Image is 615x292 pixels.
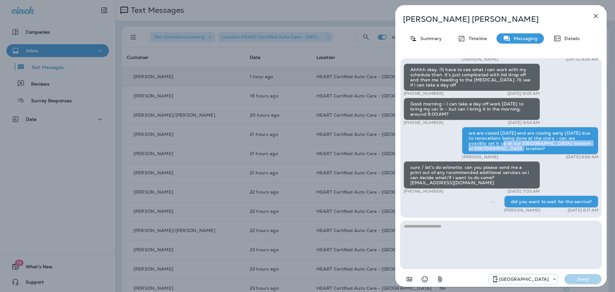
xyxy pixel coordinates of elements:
p: [DATE] 8:17 AM [568,208,598,213]
div: did you want to wait for the service? [504,196,598,208]
p: [DATE] 6:58 AM [566,154,598,160]
p: [DATE] 7:00 AM [507,189,540,194]
p: [PERSON_NAME] [PERSON_NAME] [403,15,578,24]
p: [PHONE_NUMBER] [404,120,444,125]
p: [DATE] 9:03 AM [507,91,540,96]
div: Ahhhh okay. i'll have to see what i can work with my schedule then. it's just complicated with ki... [404,63,540,91]
p: [GEOGRAPHIC_DATA] [499,277,549,282]
p: Summary [417,36,442,41]
button: Add in a premade template [403,273,416,286]
p: [PERSON_NAME] [504,208,541,213]
button: Select an emoji [418,273,431,286]
p: [DATE] 8:58 AM [566,57,598,62]
p: [PERSON_NAME] [462,57,498,62]
div: +1 (847) 262-3704 [489,275,558,283]
div: we are closed [DATE] and are closing early [DATE] due to renovations being done at the store - ca... [462,127,598,154]
p: [PERSON_NAME] [462,154,498,160]
span: Sent [491,198,495,204]
p: Details [561,36,580,41]
p: [PHONE_NUMBER] [404,91,444,96]
p: [DATE] 6:54 AM [508,120,540,125]
p: [PHONE_NUMBER] [404,189,444,194]
p: Messaging [511,36,537,41]
div: sure / let's do wilmette. can you please send me a print out of any recommended additional servic... [404,161,540,189]
div: Good morning - I can take a day off work [DATE] to bring my car in - but can I bring it in the mo... [404,98,540,120]
p: Timeline [465,36,487,41]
